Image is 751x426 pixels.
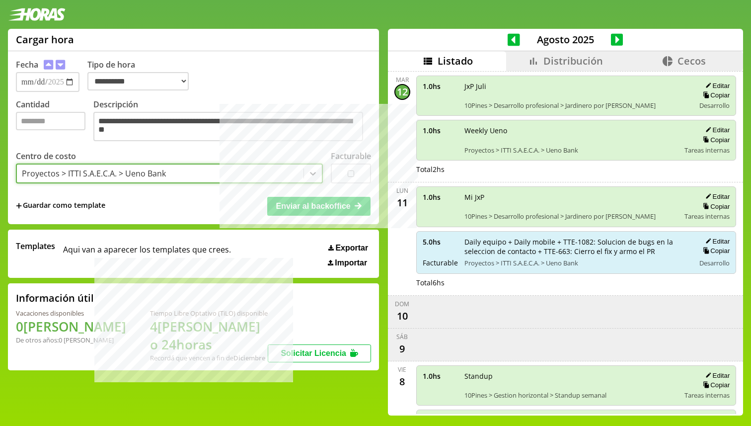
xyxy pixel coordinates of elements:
[700,91,730,99] button: Copiar
[702,237,730,246] button: Editar
[423,82,457,91] span: 1.0 hs
[335,258,367,267] span: Importar
[543,54,603,68] span: Distribución
[464,126,678,135] span: Weekly Ueno
[700,202,730,211] button: Copiar
[93,112,363,141] textarea: Descripción
[684,146,730,155] span: Tareas internas
[87,59,197,92] label: Tipo de hora
[423,371,457,381] span: 1.0 hs
[150,309,268,318] div: Tiempo Libre Optativo (TiLO) disponible
[423,237,457,247] span: 5.0 hs
[388,71,743,414] div: scrollable content
[700,247,730,255] button: Copiar
[281,349,346,357] span: Solicitar Licencia
[276,202,350,210] span: Enviar al backoffice
[16,200,22,211] span: +
[699,101,730,110] span: Desarrollo
[16,241,55,252] span: Templates
[684,391,730,400] span: Tareas internas
[396,186,408,195] div: lun
[396,333,408,341] div: sáb
[16,59,38,70] label: Fecha
[394,374,410,390] div: 8
[464,82,688,91] span: JxP Juli
[423,258,457,267] span: Facturable
[16,309,126,318] div: Vacaciones disponibles
[464,101,688,110] span: 10Pines > Desarrollo profesional > Jardinero por [PERSON_NAME]
[335,244,368,253] span: Exportar
[464,258,688,267] span: Proyectos > ITTI S.A.E.C.A. > Ueno Bank
[16,318,126,336] h1: 0 [PERSON_NAME]
[398,365,406,374] div: vie
[520,33,611,46] span: Agosto 2025
[233,353,265,362] b: Diciembre
[416,278,737,287] div: Total 6 hs
[394,341,410,357] div: 9
[464,192,678,202] span: Mi JxP
[22,168,166,179] div: Proyectos > ITTI S.A.E.C.A. > Ueno Bank
[268,344,371,362] button: Solicitar Licencia
[699,258,730,267] span: Desarrollo
[16,112,85,130] input: Cantidad
[395,300,409,308] div: dom
[16,336,126,344] div: De otros años: 0 [PERSON_NAME]
[16,291,94,305] h2: Información útil
[464,212,678,221] span: 10Pines > Desarrollo profesional > Jardinero por [PERSON_NAME]
[700,381,730,389] button: Copiar
[396,76,409,84] div: mar
[464,371,678,381] span: Standup
[331,151,371,162] label: Facturable
[438,54,473,68] span: Listado
[677,54,706,68] span: Cecos
[150,318,268,353] h1: 4 [PERSON_NAME] o 24 horas
[325,243,371,253] button: Exportar
[416,165,737,174] div: Total 2 hs
[464,146,678,155] span: Proyectos > ITTI S.A.E.C.A. > Ueno Bank
[702,371,730,380] button: Editar
[16,151,76,162] label: Centro de costo
[702,126,730,134] button: Editar
[150,353,268,362] div: Recordá que vencen a fin de
[700,136,730,144] button: Copiar
[87,72,189,90] select: Tipo de hora
[394,84,410,100] div: 12
[16,200,105,211] span: +Guardar como template
[8,8,66,21] img: logotipo
[63,241,231,267] span: Aqui van a aparecer los templates que crees.
[267,197,371,216] button: Enviar al backoffice
[93,99,371,144] label: Descripción
[16,33,74,46] h1: Cargar hora
[423,126,457,135] span: 1.0 hs
[464,237,688,256] span: Daily equipo + Daily mobile + TTE-1082: Solucion de bugs en la seleccion de contacto + TTE-663: C...
[394,308,410,324] div: 10
[394,195,410,211] div: 11
[16,99,93,144] label: Cantidad
[423,192,457,202] span: 1.0 hs
[684,212,730,221] span: Tareas internas
[464,391,678,400] span: 10Pines > Gestion horizontal > Standup semanal
[702,192,730,201] button: Editar
[702,82,730,90] button: Editar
